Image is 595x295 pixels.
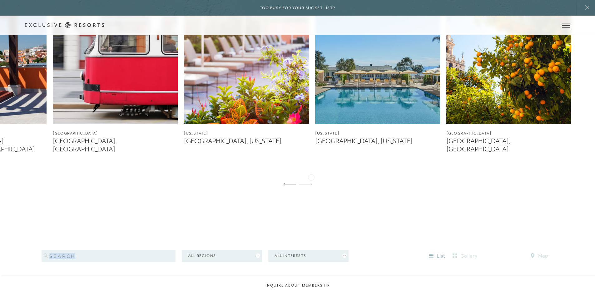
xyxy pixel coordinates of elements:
figcaption: [US_STATE] [184,130,309,136]
figcaption: [GEOGRAPHIC_DATA], [GEOGRAPHIC_DATA] [446,137,571,153]
figcaption: [GEOGRAPHIC_DATA], [GEOGRAPHIC_DATA] [53,137,178,153]
button: All Interests [268,250,349,262]
figcaption: [GEOGRAPHIC_DATA] [446,130,571,136]
button: gallery [451,251,479,261]
button: Open navigation [562,23,570,27]
button: All Regions [182,250,262,262]
figcaption: [US_STATE] [315,130,440,136]
h6: Too busy for your bucket list? [260,5,335,11]
input: search [42,250,176,262]
figcaption: [GEOGRAPHIC_DATA], [US_STATE] [184,137,309,145]
figcaption: [GEOGRAPHIC_DATA], [US_STATE] [315,137,440,145]
button: map [525,251,553,261]
button: list [423,251,451,261]
figcaption: [GEOGRAPHIC_DATA] [53,130,178,136]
